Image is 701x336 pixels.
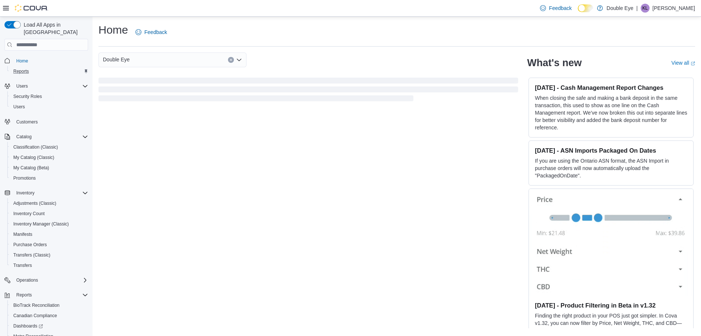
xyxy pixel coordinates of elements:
button: Inventory Count [7,208,91,219]
a: Inventory Count [10,209,48,218]
span: Feedback [144,28,167,36]
span: Load All Apps in [GEOGRAPHIC_DATA] [21,21,88,36]
button: My Catalog (Beta) [7,163,91,173]
a: Transfers [10,261,35,270]
span: My Catalog (Beta) [13,165,49,171]
span: Purchase Orders [10,240,88,249]
a: Transfers (Classic) [10,251,53,259]
span: Manifests [10,230,88,239]
button: Operations [13,276,41,285]
a: Feedback [537,1,574,16]
button: Clear input [228,57,234,63]
span: Catalog [16,134,31,140]
span: Reports [13,291,88,299]
a: Dashboards [7,321,91,331]
a: Inventory Manager (Classic) [10,220,72,228]
h3: [DATE] - Product Filtering in Beta in v1.32 [535,302,687,309]
h2: What's new [527,57,581,69]
a: Reports [10,67,32,76]
p: Double Eye [607,4,633,13]
button: Users [1,81,91,91]
a: Canadian Compliance [10,311,60,320]
span: Manifests [13,231,32,237]
button: Customers [1,116,91,127]
a: Manifests [10,230,35,239]
a: Security Roles [10,92,45,101]
span: Promotions [10,174,88,183]
span: Adjustments (Classic) [10,199,88,208]
a: BioTrack Reconciliation [10,301,63,310]
span: Loading [98,79,518,103]
a: Feedback [133,25,170,40]
span: My Catalog (Classic) [10,153,88,162]
span: Inventory Manager (Classic) [13,221,69,227]
span: Classification (Classic) [13,144,58,150]
a: My Catalog (Classic) [10,153,57,162]
span: Reports [10,67,88,76]
span: Transfers (Classic) [13,252,50,258]
span: Users [16,83,28,89]
h3: [DATE] - ASN Imports Packaged On Dates [535,147,687,154]
span: Inventory [16,190,34,196]
span: BioTrack Reconciliation [10,301,88,310]
button: Users [13,82,31,91]
h3: [DATE] - Cash Management Report Changes [535,84,687,91]
p: If you are using the Ontario ASN format, the ASN Import in purchase orders will now automatically... [535,157,687,179]
p: When closing the safe and making a bank deposit in the same transaction, this used to show as one... [535,94,687,131]
button: Manifests [7,229,91,240]
button: Catalog [1,132,91,142]
button: Classification (Classic) [7,142,91,152]
span: Dashboards [10,322,88,330]
span: Home [16,58,28,64]
a: Dashboards [10,322,46,330]
button: Transfers [7,260,91,271]
span: Transfers [10,261,88,270]
button: Security Roles [7,91,91,102]
span: Operations [16,277,38,283]
h1: Home [98,23,128,37]
span: Security Roles [13,94,42,99]
a: Adjustments (Classic) [10,199,59,208]
button: Users [7,102,91,112]
button: Promotions [7,173,91,183]
span: Canadian Compliance [10,311,88,320]
a: Promotions [10,174,39,183]
button: Operations [1,275,91,285]
button: Inventory [1,188,91,198]
span: Users [13,104,25,110]
span: Inventory Count [13,211,45,217]
button: My Catalog (Classic) [7,152,91,163]
button: Home [1,55,91,66]
span: Purchase Orders [13,242,47,248]
a: Users [10,102,28,111]
div: Kevin Lopez [641,4,650,13]
span: Security Roles [10,92,88,101]
span: Promotions [13,175,36,181]
span: Inventory Manager (Classic) [10,220,88,228]
span: Reports [16,292,32,298]
button: Reports [7,66,91,77]
button: Open list of options [236,57,242,63]
a: View allExternal link [671,60,695,66]
span: Customers [16,119,38,125]
a: Home [13,57,31,65]
span: Users [13,82,88,91]
button: Adjustments (Classic) [7,198,91,208]
a: My Catalog (Beta) [10,163,52,172]
span: Transfers [13,262,32,268]
span: Double Eye [103,55,130,64]
button: Transfers (Classic) [7,250,91,260]
span: Customers [13,117,88,126]
span: Transfers (Classic) [10,251,88,259]
span: Catalog [13,132,88,141]
span: Inventory Count [10,209,88,218]
button: Purchase Orders [7,240,91,250]
span: Canadian Compliance [13,313,57,319]
span: Home [13,56,88,65]
button: Reports [13,291,35,299]
span: Dashboards [13,323,43,329]
span: Inventory [13,189,88,197]
a: Classification (Classic) [10,143,61,152]
span: KL [643,4,648,13]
